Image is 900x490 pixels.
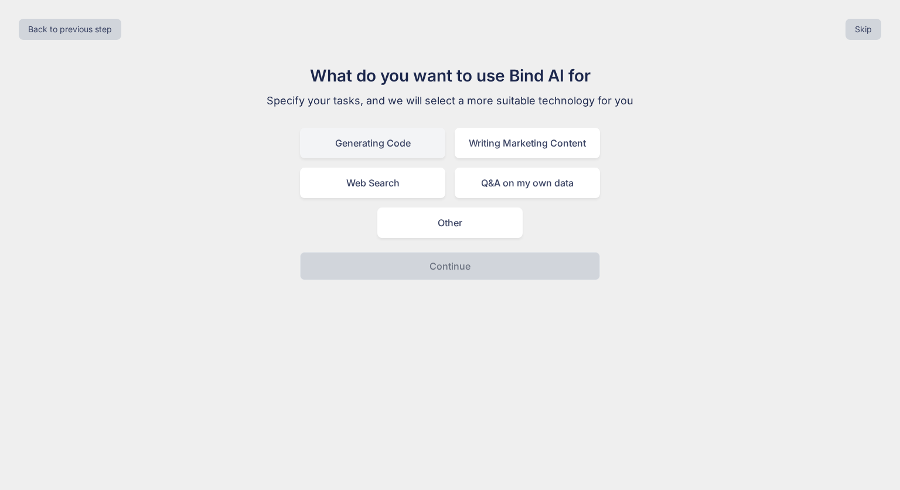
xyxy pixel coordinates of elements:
button: Back to previous step [19,19,121,40]
p: Specify your tasks, and we will select a more suitable technology for you [253,93,647,109]
h1: What do you want to use Bind AI for [253,63,647,88]
button: Continue [300,252,600,280]
p: Continue [429,259,471,273]
div: Web Search [300,168,445,198]
div: Q&A on my own data [455,168,600,198]
div: Writing Marketing Content [455,128,600,158]
button: Skip [846,19,881,40]
div: Other [377,207,523,238]
div: Generating Code [300,128,445,158]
